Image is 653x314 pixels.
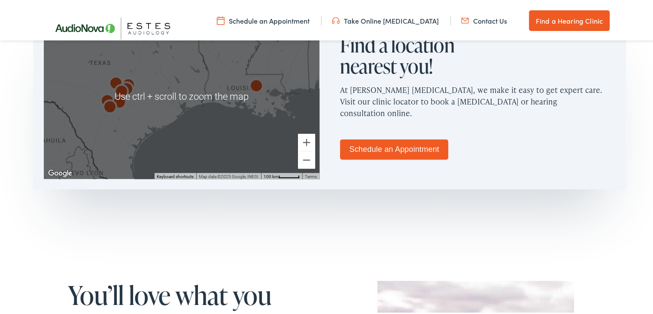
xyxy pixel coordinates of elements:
span: 100 km [264,172,278,177]
button: Keyboard shortcuts [157,172,194,178]
span: what [175,279,228,308]
div: AudioNova [115,71,142,98]
a: Schedule an Appointment [217,14,310,24]
img: utility icon [332,14,340,24]
div: AudioNova [96,92,124,120]
button: Zoom in [298,132,315,149]
h2: Find a location nearest you! [340,33,477,75]
button: Zoom out [298,150,315,167]
div: AudioNova [106,88,133,115]
div: AudioNova [113,74,140,102]
span: You’ll [68,279,124,308]
span: love [129,279,170,308]
a: Take Online [MEDICAL_DATA] [332,14,439,24]
img: Google [46,166,74,177]
div: AudioNova [94,86,121,114]
a: Open this area in Google Maps (opens a new window) [46,166,74,177]
span: you [233,279,271,308]
div: AudioNova [108,77,135,105]
a: Contact Us [461,14,507,24]
img: utility icon [461,14,469,24]
button: Map Scale: 100 km per 46 pixels [261,171,302,177]
a: Terms (opens in new tab) [305,172,317,177]
p: At [PERSON_NAME] [MEDICAL_DATA], we make it easy to get expert care. Visit our clinic locator to ... [340,75,616,124]
div: AudioNova [243,71,270,99]
a: Find a Hearing Clinic [529,9,610,29]
a: Schedule an Appointment [340,138,448,158]
div: AudioNova [102,69,130,96]
img: utility icon [217,14,225,24]
span: Map data ©2025 Google, INEGI [199,172,258,177]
